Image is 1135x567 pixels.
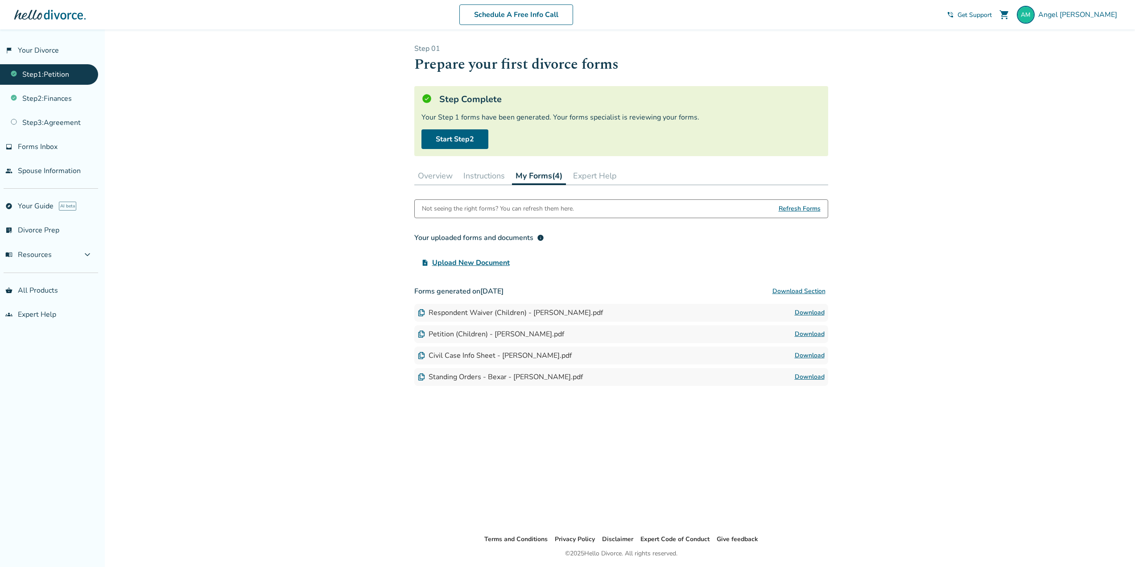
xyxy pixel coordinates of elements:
[602,534,633,545] li: Disclaimer
[418,352,425,359] img: Document
[795,329,825,339] a: Download
[512,167,566,185] button: My Forms(4)
[414,54,828,75] h1: Prepare your first divorce forms
[717,534,758,545] li: Give feedback
[947,11,992,19] a: phone_in_talkGet Support
[5,227,12,234] span: list_alt_check
[770,282,828,300] button: Download Section
[947,11,954,18] span: phone_in_talk
[779,200,821,218] span: Refresh Forms
[1017,6,1035,24] img: angel.moreno210@gmail.com
[459,4,573,25] a: Schedule A Free Info Call
[795,350,825,361] a: Download
[958,11,992,19] span: Get Support
[5,203,12,210] span: explore
[414,282,828,300] h3: Forms generated on [DATE]
[999,9,1010,20] span: shopping_cart
[5,251,12,258] span: menu_book
[5,311,12,318] span: groups
[421,259,429,266] span: upload_file
[795,307,825,318] a: Download
[418,373,425,381] img: Document
[5,47,12,54] span: flag_2
[565,548,677,559] div: © 2025 Hello Divorce. All rights reserved.
[414,232,544,243] div: Your uploaded forms and documents
[5,143,12,150] span: inbox
[555,535,595,543] a: Privacy Policy
[422,200,574,218] div: Not seeing the right forms? You can refresh them here.
[1090,524,1135,567] iframe: Chat Widget
[418,351,572,360] div: Civil Case Info Sheet - [PERSON_NAME].pdf
[5,167,12,174] span: people
[5,250,52,260] span: Resources
[418,308,603,318] div: Respondent Waiver (Children) - [PERSON_NAME].pdf
[59,202,76,211] span: AI beta
[570,167,620,185] button: Expert Help
[421,112,821,122] div: Your Step 1 forms have been generated. Your forms specialist is reviewing your forms.
[640,535,710,543] a: Expert Code of Conduct
[460,167,508,185] button: Instructions
[414,44,828,54] p: Step 0 1
[795,372,825,382] a: Download
[439,93,502,105] h5: Step Complete
[418,329,564,339] div: Petition (Children) - [PERSON_NAME].pdf
[414,167,456,185] button: Overview
[418,309,425,316] img: Document
[418,372,583,382] div: Standing Orders - Bexar - [PERSON_NAME].pdf
[1038,10,1121,20] span: Angel [PERSON_NAME]
[418,331,425,338] img: Document
[18,142,58,152] span: Forms Inbox
[82,249,93,260] span: expand_more
[421,129,488,149] a: Start Step2
[5,287,12,294] span: shopping_basket
[537,234,544,241] span: info
[484,535,548,543] a: Terms and Conditions
[432,257,510,268] span: Upload New Document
